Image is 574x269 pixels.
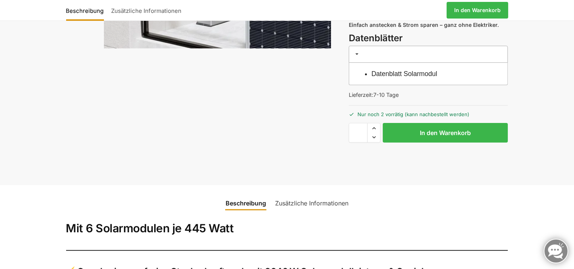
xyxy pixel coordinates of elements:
a: Datenblatt Solarmodul [371,70,437,78]
p: Nur noch 2 vorrätig (kann nachbestellt werden) [349,105,508,118]
a: Beschreibung [66,1,108,19]
a: Zusätzliche Informationen [108,1,186,19]
button: In den Warenkorb [383,123,508,143]
iframe: Sicherer Rahmen für schnelle Bezahlvorgänge [347,147,509,168]
span: Lieferzeit: [349,92,399,98]
h2: Mit 6 Solarmodulen je 445 Watt [66,221,508,236]
span: 7-10 Tage [373,92,399,98]
span: Increase quantity [368,123,380,133]
h3: Datenblätter [349,32,508,45]
strong: Einfach anstecken & Strom sparen – ganz ohne Elektriker. [349,22,499,28]
input: Produktmenge [349,123,368,143]
span: Reduce quantity [368,132,380,142]
a: In den Warenkorb [447,2,508,19]
a: Beschreibung [221,194,271,212]
a: Zusätzliche Informationen [271,194,353,212]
